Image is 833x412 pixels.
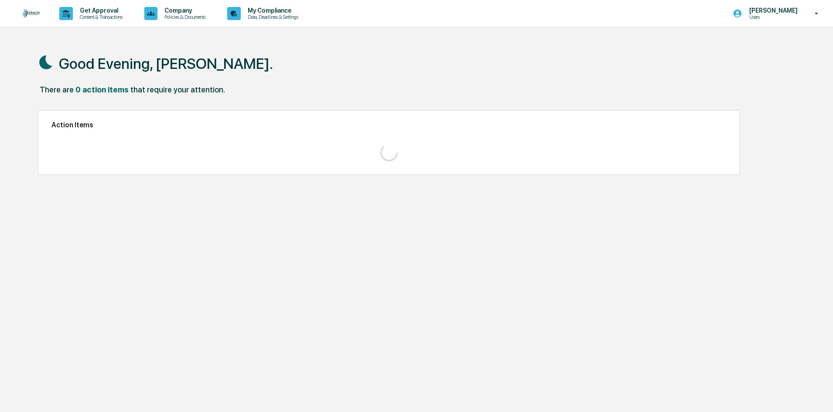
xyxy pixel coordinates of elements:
p: Policies & Documents [157,14,210,20]
p: Get Approval [73,7,127,14]
div: that require your attention. [130,85,225,94]
p: Users [742,14,802,20]
p: Content & Transactions [73,14,127,20]
img: logo [21,9,42,17]
h2: Action Items [51,121,726,129]
p: Data, Deadlines & Settings [241,14,303,20]
h1: Good Evening, [PERSON_NAME]. [59,55,273,72]
div: 0 action items [75,85,129,94]
div: There are [40,85,74,94]
p: [PERSON_NAME] [742,7,802,14]
p: Company [157,7,210,14]
p: My Compliance [241,7,303,14]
